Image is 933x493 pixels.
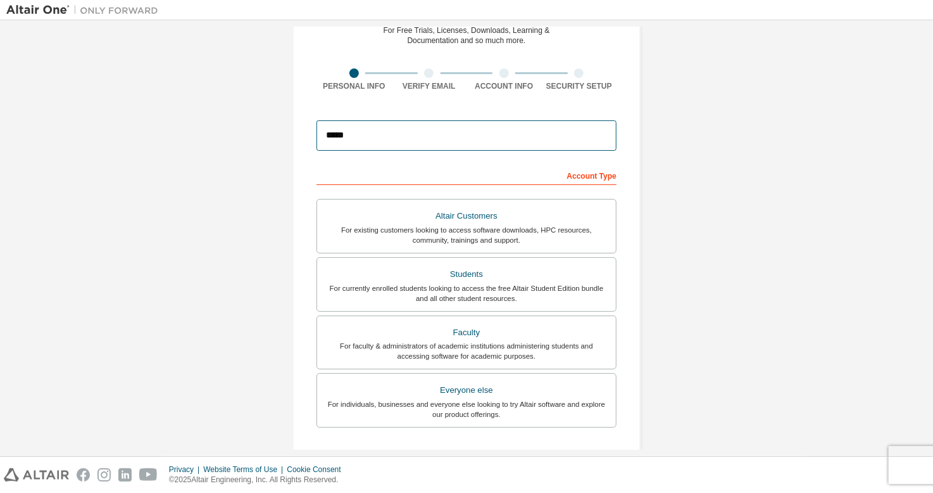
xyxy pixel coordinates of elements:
div: For individuals, businesses and everyone else looking to try Altair software and explore our prod... [325,399,608,419]
div: For currently enrolled students looking to access the free Altair Student Edition bundle and all ... [325,283,608,304]
div: Your Profile [316,447,617,467]
div: Security Setup [542,81,617,91]
div: For Free Trials, Licenses, Downloads, Learning & Documentation and so much more. [384,25,550,46]
div: Everyone else [325,381,608,399]
img: linkedin.svg [118,468,132,482]
p: © 2025 Altair Engineering, Inc. All Rights Reserved. [169,475,349,485]
div: Faculty [325,324,608,342]
div: Personal Info [316,81,392,91]
div: Account Type [316,165,617,185]
div: Account Info [466,81,542,91]
img: instagram.svg [97,468,111,482]
img: Altair One [6,4,165,16]
img: facebook.svg [77,468,90,482]
div: For existing customers looking to access software downloads, HPC resources, community, trainings ... [325,225,608,245]
div: Website Terms of Use [203,464,287,475]
div: Verify Email [392,81,467,91]
div: Altair Customers [325,207,608,225]
div: Privacy [169,464,203,475]
div: Students [325,266,608,283]
img: altair_logo.svg [4,468,69,482]
div: For faculty & administrators of academic institutions administering students and accessing softwa... [325,341,608,361]
img: youtube.svg [139,468,158,482]
div: Cookie Consent [287,464,348,475]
